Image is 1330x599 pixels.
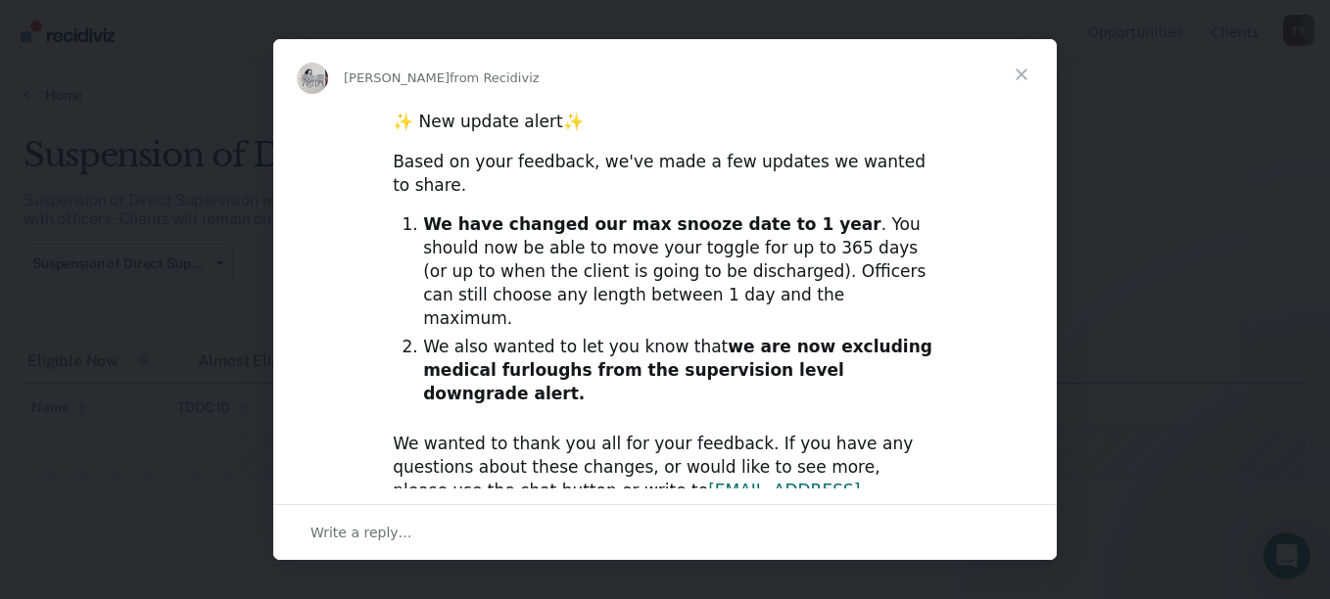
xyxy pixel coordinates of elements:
span: from Recidiviz [450,70,540,85]
div: We wanted to thank you all for your feedback. If you have any questions about these changes, or w... [393,433,937,526]
li: . You should now be able to move your toggle for up to 365 days (or up to when the client is goin... [423,213,937,331]
span: [PERSON_NAME] [344,70,450,85]
div: Based on your feedback, we've made a few updates we wanted to share. [393,151,937,198]
span: Write a reply… [310,520,412,545]
div: ✨ New update alert✨ [393,111,937,134]
div: Open conversation and reply [273,504,1057,560]
span: Close [986,39,1057,110]
b: We have changed our max snooze date to 1 year [423,214,880,234]
li: We also wanted to let you know that [423,336,937,406]
img: Profile image for Kim [297,63,328,94]
b: we are now excluding medical furloughs from the supervision level downgrade alert. [423,337,932,403]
